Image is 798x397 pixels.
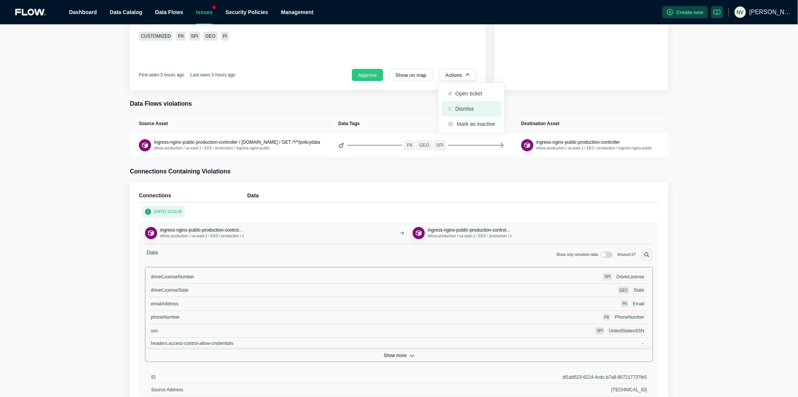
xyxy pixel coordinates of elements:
[404,140,416,151] span: PII
[160,227,244,233] button: ingress-nginx-public-production-controller / [DOMAIN_NAME] / GET /*/*/policydata
[145,349,653,362] button: Show more
[413,227,425,239] button: Application
[634,287,644,293] span: State
[147,229,155,237] img: ApiEndpoint
[521,139,643,151] div: Applicationingress-nginx-public-production-controllerethos-production / us-east-1 / EKS / product...
[154,139,320,145] button: ingress-nginx-public-production-controller / [DOMAIN_NAME] / GET /*/*/policydata
[428,234,544,238] span: ethos-production / us-east-1 / EKS / production / ingress-nginx-public
[329,114,512,133] th: Data Tags
[735,6,746,18] img: 41fc20af0c1cf4c054f3615801c6e28a
[211,72,235,78] div: 3 hours ago
[524,141,531,149] img: Application
[536,146,652,150] span: ethos-production / us-east-1 / EKS / production / ingress-nginx-public
[139,139,320,151] div: ApiEndpointingress-nginx-public-production-controller / [DOMAIN_NAME] / GET /*/*/policydataethos-...
[448,105,474,113] span: Dismiss
[160,72,184,78] div: 3 hours ago
[413,227,511,239] div: Applicationingress-nginx-public-production-controllerethos-production / us-east-1 / EKS / product...
[151,274,194,279] span: driverLicenseNumber
[151,341,233,346] span: headers.access-control-allow-credentials
[130,114,329,133] th: Source Asset
[433,140,446,151] span: SPI
[633,301,644,306] span: Email
[189,32,200,41] span: SPI
[145,249,159,261] span: Data
[190,72,235,78] span: Last seen:
[399,374,647,380] div: df1dd523-6224-4cdc-b7a8-957217737fe5
[638,340,647,346] span: -
[521,139,533,151] button: Application
[512,114,668,133] th: Destination Asset
[139,191,659,202] div: ConnectionsData
[151,328,158,333] span: ssn
[142,206,185,218] button: 1[DATE] 15:53:46
[151,371,647,384] div: IDdf1dd523-6224-4cdc-b7a8-957217737fe5
[662,6,708,18] button: Create new
[428,227,511,233] span: ingress-nginx-public-production-controller
[69,9,97,15] a: Dashboard
[389,69,433,81] button: Show on map
[151,384,647,396] div: Source Address[TECHNICAL_ID]
[151,314,180,320] span: phoneNumber
[536,139,620,145] button: ingress-nginx-public-production-controller
[145,227,157,239] button: ApiEndpoint
[614,249,639,261] span: Amount: 27
[442,86,501,101] button: Open ticket
[151,287,188,293] span: driverLicenseState
[151,374,399,380] div: ID
[442,101,501,116] button: Dismiss
[151,387,399,393] div: Source Address
[176,32,186,41] span: PII
[139,139,151,151] button: ApiEndpoint
[428,227,511,233] button: ingress-nginx-public-production-controller
[448,120,495,128] span: Mark as inactive
[247,191,659,200] h5: Data
[160,227,326,233] span: ingress-nginx-public-production-controller / [DOMAIN_NAME] / GET /*/*/policydata
[448,90,482,97] span: Open ticket
[604,275,610,279] span: SPI
[151,301,178,306] span: emailAddress
[154,209,182,215] p: [DATE] 15:53:46
[130,99,668,108] h3: Data Flows violations
[615,314,644,320] span: PhoneNumber
[141,141,149,149] img: ApiEndpoint
[415,229,423,237] img: Application
[221,32,229,41] span: PI
[442,116,501,132] button: Mark as inactive
[557,252,598,258] span: Show only sensitive data
[597,329,603,333] span: SPI
[226,9,268,15] a: Security Policies
[110,9,142,15] a: Data Catalog
[439,69,476,81] button: Actions
[139,191,247,200] h5: Connections
[160,234,276,238] span: ethos-production / us-east-1 / EKS / production / ingress-nginx-public
[416,140,432,151] span: GEO
[155,9,183,15] span: Data Flows
[609,328,644,333] span: UnitedStatesSSN
[620,288,628,292] span: GEO
[617,274,644,279] span: DriverLicense
[130,167,668,176] h3: Connections Containing Violations
[145,227,244,239] div: ApiEndpointingress-nginx-public-production-controller / [DOMAIN_NAME] / GET /*/*/policydataethos-...
[139,32,173,41] span: CUSTOMIZED
[154,146,270,150] span: ethos-production / us-east-1 / EKS / production / ingress-nginx-public
[145,222,653,244] div: ApiEndpointingress-nginx-public-production-controller / [DOMAIN_NAME] / GET /*/*/policydataethos-...
[139,72,184,78] span: First seen:
[145,209,151,215] span: 1
[623,302,627,306] span: PII
[604,315,609,319] span: PII
[399,387,647,393] div: [TECHNICAL_ID]
[203,32,218,41] span: GEO
[352,69,383,81] button: Approve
